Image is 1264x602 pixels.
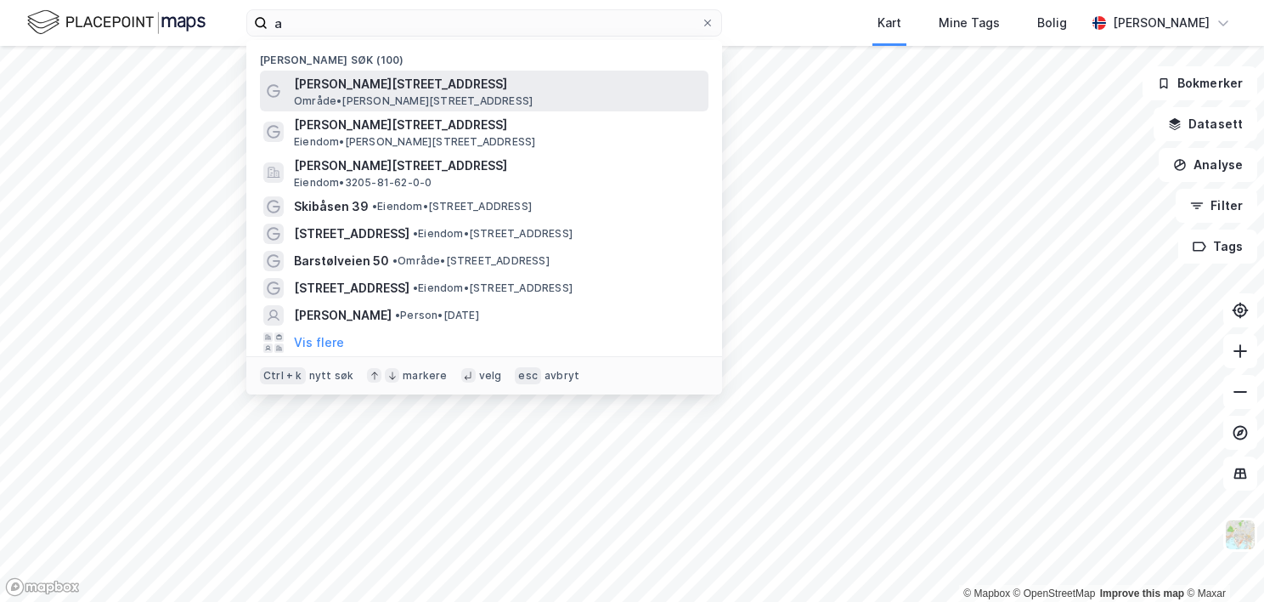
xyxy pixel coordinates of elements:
[1224,519,1256,551] img: Z
[294,251,389,271] span: Barstølveien 50
[392,254,398,267] span: •
[1154,107,1257,141] button: Datasett
[963,588,1010,599] a: Mapbox
[1159,148,1257,182] button: Analyse
[372,200,532,213] span: Eiendom • [STREET_ADDRESS]
[294,115,702,135] span: [PERSON_NAME][STREET_ADDRESS]
[246,40,722,71] div: [PERSON_NAME] søk (100)
[1179,520,1264,602] iframe: Chat Widget
[1113,13,1210,33] div: [PERSON_NAME]
[294,332,344,353] button: Vis flere
[1143,66,1257,100] button: Bokmerker
[268,10,701,36] input: Søk på adresse, matrikkel, gårdeiere, leietakere eller personer
[413,227,418,240] span: •
[294,176,432,190] span: Eiendom • 3205-81-62-0-0
[1037,13,1067,33] div: Bolig
[5,577,80,597] a: Mapbox homepage
[939,13,1000,33] div: Mine Tags
[413,281,573,295] span: Eiendom • [STREET_ADDRESS]
[395,309,400,321] span: •
[1176,189,1257,223] button: Filter
[27,8,206,37] img: logo.f888ab2527a4732fd821a326f86c7f29.svg
[1178,230,1257,264] button: Tags
[1013,588,1096,599] a: OpenStreetMap
[515,367,541,384] div: esc
[294,74,702,94] span: [PERSON_NAME][STREET_ADDRESS]
[294,94,533,108] span: Område • [PERSON_NAME][STREET_ADDRESS]
[294,156,702,176] span: [PERSON_NAME][STREET_ADDRESS]
[1179,520,1264,602] div: Kontrollprogram for chat
[309,369,354,383] div: nytt søk
[294,224,409,244] span: [STREET_ADDRESS]
[294,305,392,326] span: [PERSON_NAME]
[403,369,447,383] div: markere
[294,196,369,217] span: Skibåsen 39
[545,369,579,383] div: avbryt
[395,309,479,322] span: Person • [DATE]
[413,227,573,241] span: Eiendom • [STREET_ADDRESS]
[479,369,502,383] div: velg
[1100,588,1184,599] a: Improve this map
[392,254,550,268] span: Område • [STREET_ADDRESS]
[413,281,418,294] span: •
[294,278,409,298] span: [STREET_ADDRESS]
[372,200,377,213] span: •
[877,13,901,33] div: Kart
[294,135,535,149] span: Eiendom • [PERSON_NAME][STREET_ADDRESS]
[260,367,306,384] div: Ctrl + k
